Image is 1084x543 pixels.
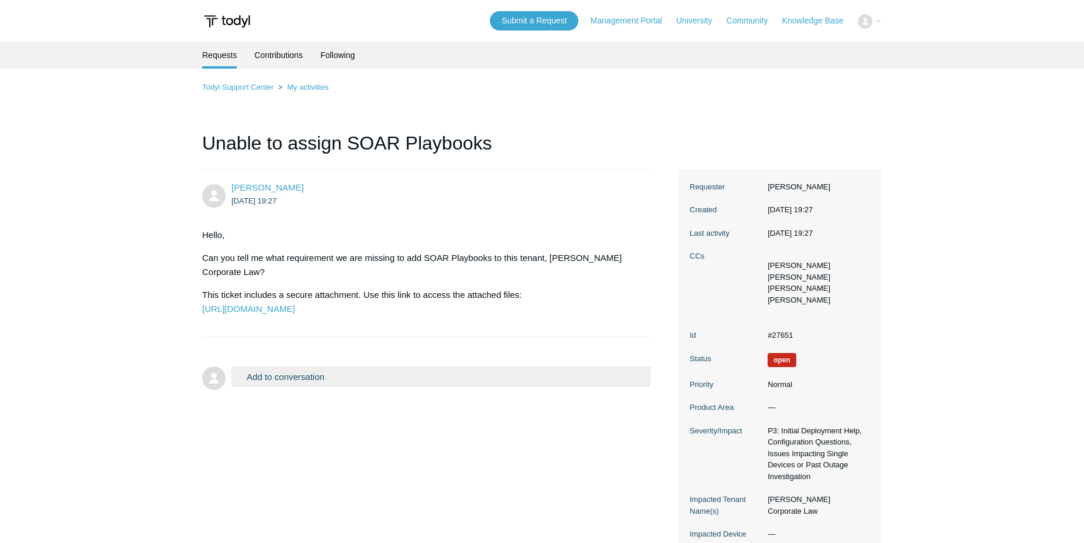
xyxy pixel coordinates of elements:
a: Management Portal [591,15,674,27]
a: My activities [287,83,329,91]
a: University [676,15,724,27]
h1: Unable to assign SOAR Playbooks [202,129,651,169]
li: Eliezer Mendoza [768,283,830,294]
a: Todyl Support Center [202,83,274,91]
dt: Product Area [690,402,762,413]
span: Joshua Mitchell [231,182,304,192]
li: Todyl Support Center [202,83,276,91]
dd: P3: Initial Deployment Help, Configuration Questions, Issues Impacting Single Devices or Past Out... [762,425,870,483]
dt: Priority [690,379,762,391]
dd: [PERSON_NAME] Corporate Law [762,494,870,517]
dt: CCs [690,250,762,262]
dt: Impacted Tenant Name(s) [690,494,762,517]
li: Aaron Argiropoulos [768,271,830,283]
dd: — [762,528,870,540]
dd: — [762,402,870,413]
a: Submit a Request [490,11,578,30]
li: Edward Tanase [768,260,830,271]
p: Hello, [202,228,639,242]
a: Contributions [254,42,303,69]
li: Requests [202,42,237,69]
span: We are working on a response for you [768,353,796,367]
a: Knowledge Base [782,15,855,27]
dt: Status [690,353,762,365]
dt: Requester [690,181,762,193]
p: Can you tell me what requirement we are missing to add SOAR Playbooks to this tenant, [PERSON_NAM... [202,251,639,279]
a: [PERSON_NAME] [231,182,304,192]
a: Community [727,15,780,27]
dd: [PERSON_NAME] [762,181,870,193]
dt: Created [690,204,762,216]
dt: Severity/Impact [690,425,762,437]
a: [URL][DOMAIN_NAME] [202,304,295,314]
time: 2025-08-25T19:27:16+00:00 [768,229,813,237]
dt: Last activity [690,228,762,239]
p: This ticket includes a secure attachment. Use this link to access the attached files: [202,288,639,316]
button: Add to conversation [231,366,651,387]
li: Charles Perkins [768,294,830,306]
img: Todyl Support Center Help Center home page [202,11,252,32]
a: Following [321,42,355,69]
li: My activities [276,83,329,91]
time: 2025-08-25T19:27:16Z [231,196,277,205]
time: 2025-08-25T19:27:16+00:00 [768,205,813,214]
dt: Id [690,330,762,341]
dd: #27651 [762,330,870,341]
dd: Normal [762,379,870,391]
